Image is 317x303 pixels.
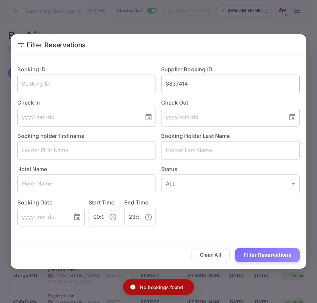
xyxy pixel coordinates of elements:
input: Hotel Name [17,174,156,193]
p: No bookings found [140,284,183,291]
input: hh:mm [124,208,139,226]
button: Filter Reservations [235,248,300,262]
label: Hotel Name [17,166,47,172]
div: ALL [161,174,300,193]
label: Booking ID [17,66,46,73]
input: Supplier Booking ID [161,75,300,93]
label: Start Time [89,199,115,206]
input: Holder First Name [17,141,156,160]
label: Booking Holder Last Name [161,133,230,139]
button: Choose date [286,111,299,124]
button: Choose time, selected time is 12:00 AM [106,210,120,224]
label: Check In [17,99,156,107]
input: yyyy-mm-dd [161,108,283,127]
label: Supplier Booking ID [161,66,212,73]
button: Choose date [71,210,84,224]
label: End Time [124,199,148,206]
input: Booking ID [17,75,156,93]
button: Choose time, selected time is 11:59 PM [142,210,155,224]
label: Booking Date [17,198,85,206]
input: yyyy-mm-dd [17,108,139,127]
h2: Filter Reservations [11,34,306,56]
input: Holder Last Name [161,141,300,160]
button: Choose date [142,111,155,124]
label: Booking holder first name [17,133,84,139]
input: hh:mm [89,208,104,226]
button: Clear All [191,248,230,262]
label: Status [161,165,300,173]
input: yyyy-mm-dd [17,208,68,226]
label: Check Out [161,99,300,107]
